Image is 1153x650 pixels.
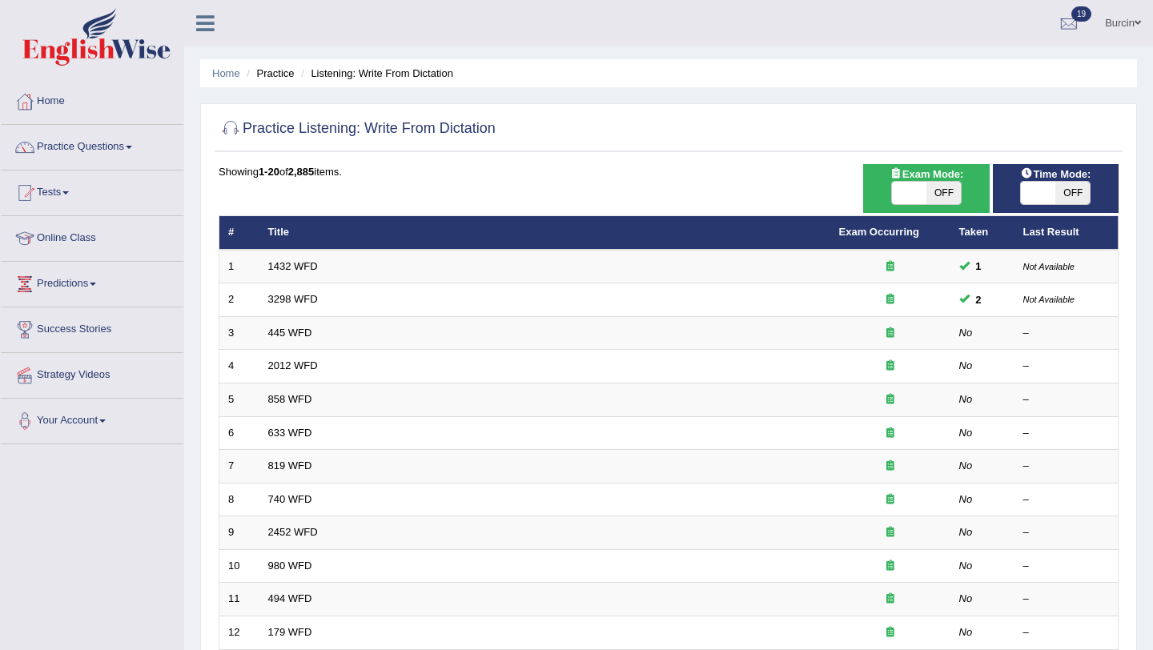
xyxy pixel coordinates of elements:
[268,626,312,638] a: 179 WFD
[288,166,315,178] b: 2,885
[1055,182,1090,204] span: OFF
[959,626,973,638] em: No
[243,66,294,81] li: Practice
[212,67,240,79] a: Home
[959,459,973,471] em: No
[839,292,942,307] div: Exam occurring question
[297,66,453,81] li: Listening: Write From Dictation
[268,359,318,371] a: 2012 WFD
[268,526,318,538] a: 2452 WFD
[219,316,259,350] td: 3
[219,350,259,383] td: 4
[839,426,942,441] div: Exam occurring question
[1023,262,1075,271] small: Not Available
[883,166,970,183] span: Exam Mode:
[1,125,183,165] a: Practice Questions
[268,260,318,272] a: 1432 WFD
[259,166,279,178] b: 1-20
[1023,459,1110,474] div: –
[839,592,942,607] div: Exam occurring question
[219,250,259,283] td: 1
[1023,295,1075,304] small: Not Available
[863,164,989,213] div: Show exams occurring in exams
[839,226,919,238] a: Exam Occurring
[219,383,259,417] td: 5
[1,79,183,119] a: Home
[1,399,183,439] a: Your Account
[1,307,183,347] a: Success Stories
[219,117,496,141] h2: Practice Listening: Write From Dictation
[1023,625,1110,640] div: –
[259,216,830,250] th: Title
[959,393,973,405] em: No
[1023,492,1110,508] div: –
[926,182,961,204] span: OFF
[959,427,973,439] em: No
[1,262,183,302] a: Predictions
[268,427,312,439] a: 633 WFD
[1023,359,1110,374] div: –
[959,493,973,505] em: No
[839,459,942,474] div: Exam occurring question
[959,359,973,371] em: No
[1023,326,1110,341] div: –
[839,392,942,407] div: Exam occurring question
[1023,592,1110,607] div: –
[219,164,1119,179] div: Showing of items.
[1,216,183,256] a: Online Class
[268,459,312,471] a: 819 WFD
[219,416,259,450] td: 6
[268,393,312,405] a: 858 WFD
[839,525,942,540] div: Exam occurring question
[268,592,312,604] a: 494 WFD
[970,258,988,275] span: You can still take this question
[1,171,183,211] a: Tests
[268,293,318,305] a: 3298 WFD
[1023,559,1110,574] div: –
[268,560,312,572] a: 980 WFD
[1071,6,1091,22] span: 19
[1023,525,1110,540] div: –
[839,625,942,640] div: Exam occurring question
[839,359,942,374] div: Exam occurring question
[219,583,259,616] td: 11
[1014,216,1119,250] th: Last Result
[970,291,988,308] span: You can still take this question
[219,483,259,516] td: 8
[839,326,942,341] div: Exam occurring question
[219,216,259,250] th: #
[839,492,942,508] div: Exam occurring question
[839,259,942,275] div: Exam occurring question
[219,616,259,649] td: 12
[219,549,259,583] td: 10
[268,493,312,505] a: 740 WFD
[1014,166,1097,183] span: Time Mode:
[959,526,973,538] em: No
[959,592,973,604] em: No
[950,216,1014,250] th: Taken
[959,560,973,572] em: No
[1023,392,1110,407] div: –
[219,516,259,550] td: 9
[219,450,259,483] td: 7
[219,283,259,317] td: 2
[1,353,183,393] a: Strategy Videos
[839,559,942,574] div: Exam occurring question
[959,327,973,339] em: No
[1023,426,1110,441] div: –
[268,327,312,339] a: 445 WFD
